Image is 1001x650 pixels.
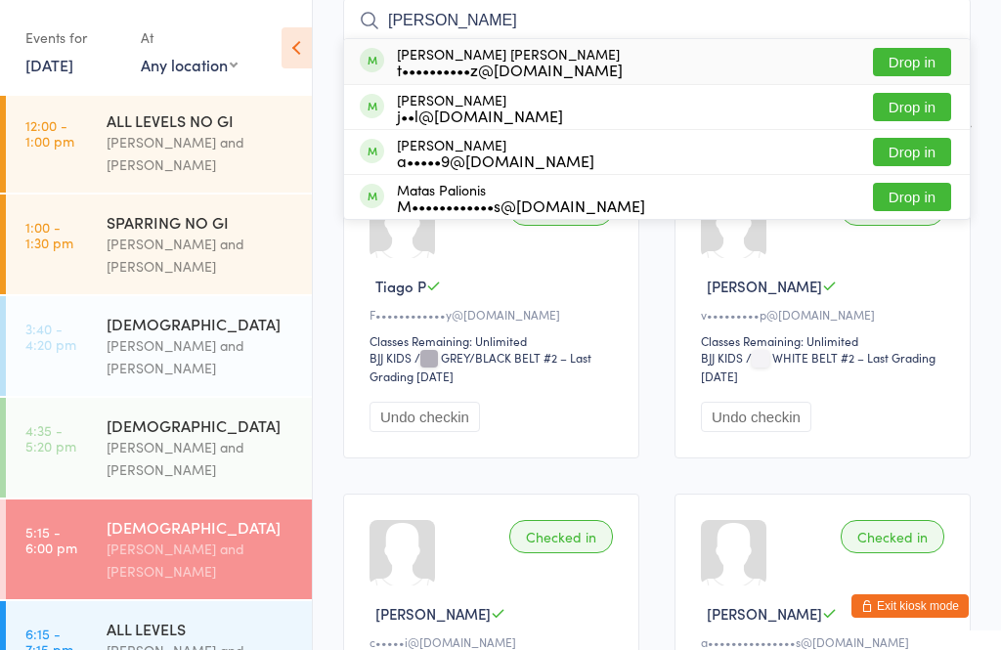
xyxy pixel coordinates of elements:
[107,109,295,131] div: ALL LEVELS NO GI
[141,54,238,75] div: Any location
[701,349,743,366] div: BJJ KIDS
[25,321,76,352] time: 3:40 - 4:20 pm
[397,137,594,168] div: [PERSON_NAME]
[25,219,73,250] time: 1:00 - 1:30 pm
[701,349,936,384] span: / WHITE BELT #2 – Last Grading [DATE]
[707,276,822,296] span: [PERSON_NAME]
[701,633,950,650] div: a•••••••••••••••s@[DOMAIN_NAME]
[25,524,77,555] time: 5:15 - 6:00 pm
[370,349,591,384] span: / GREY/BLACK BELT #2 – Last Grading [DATE]
[841,520,944,553] div: Checked in
[375,276,426,296] span: Tiago P
[701,306,950,323] div: v•••••••••p@[DOMAIN_NAME]
[873,48,951,76] button: Drop in
[397,182,645,213] div: Matas Palionis
[107,414,295,436] div: [DEMOGRAPHIC_DATA]
[701,332,950,349] div: Classes Remaining: Unlimited
[873,138,951,166] button: Drop in
[107,516,295,538] div: [DEMOGRAPHIC_DATA]
[370,349,412,366] div: BJJ KIDS
[25,22,121,54] div: Events for
[397,92,563,123] div: [PERSON_NAME]
[370,332,619,349] div: Classes Remaining: Unlimited
[370,633,619,650] div: c•••••i@[DOMAIN_NAME]
[370,402,480,432] button: Undo checkin
[107,436,295,481] div: [PERSON_NAME] and [PERSON_NAME]
[370,306,619,323] div: F••••••••••••y@[DOMAIN_NAME]
[107,334,295,379] div: [PERSON_NAME] and [PERSON_NAME]
[107,211,295,233] div: SPARRING NO GI
[701,402,811,432] button: Undo checkin
[851,594,969,618] button: Exit kiosk mode
[375,603,491,624] span: [PERSON_NAME]
[141,22,238,54] div: At
[6,195,312,294] a: 1:00 -1:30 pmSPARRING NO GI[PERSON_NAME] and [PERSON_NAME]
[107,313,295,334] div: [DEMOGRAPHIC_DATA]
[25,422,76,454] time: 4:35 - 5:20 pm
[107,233,295,278] div: [PERSON_NAME] and [PERSON_NAME]
[107,131,295,176] div: [PERSON_NAME] and [PERSON_NAME]
[6,296,312,396] a: 3:40 -4:20 pm[DEMOGRAPHIC_DATA][PERSON_NAME] and [PERSON_NAME]
[397,62,623,77] div: t••••••••••z@[DOMAIN_NAME]
[6,398,312,498] a: 4:35 -5:20 pm[DEMOGRAPHIC_DATA][PERSON_NAME] and [PERSON_NAME]
[107,538,295,583] div: [PERSON_NAME] and [PERSON_NAME]
[509,520,613,553] div: Checked in
[873,183,951,211] button: Drop in
[397,46,623,77] div: [PERSON_NAME] [PERSON_NAME]
[25,54,73,75] a: [DATE]
[707,603,822,624] span: [PERSON_NAME]
[6,93,312,193] a: 12:00 -1:00 pmALL LEVELS NO GI[PERSON_NAME] and [PERSON_NAME]
[397,197,645,213] div: M••••••••••••s@[DOMAIN_NAME]
[6,499,312,599] a: 5:15 -6:00 pm[DEMOGRAPHIC_DATA][PERSON_NAME] and [PERSON_NAME]
[25,117,74,149] time: 12:00 - 1:00 pm
[397,108,563,123] div: j••l@[DOMAIN_NAME]
[873,93,951,121] button: Drop in
[397,152,594,168] div: a•••••9@[DOMAIN_NAME]
[107,618,295,639] div: ALL LEVELS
